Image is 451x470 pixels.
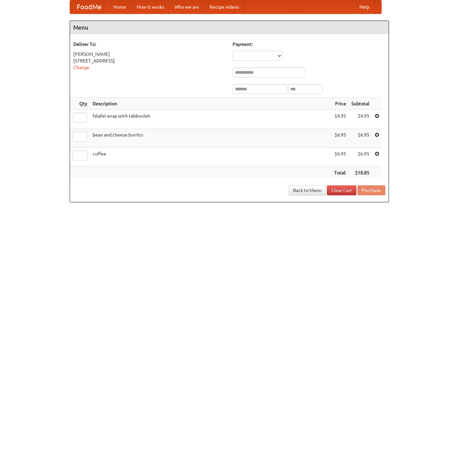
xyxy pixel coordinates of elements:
[90,129,332,148] td: bean and cheese burrito
[131,0,169,14] a: How it works
[332,129,349,148] td: $6.95
[357,185,385,195] button: Purchase
[349,167,372,179] th: $18.85
[90,110,332,129] td: falafel wrap with tabbouleh
[73,51,226,57] div: [PERSON_NAME]
[90,148,332,167] td: coffee
[349,148,372,167] td: $6.95
[108,0,131,14] a: Home
[233,41,385,47] h5: Payment:
[73,65,89,70] a: Change
[70,98,90,110] th: Qty
[332,148,349,167] td: $6.95
[349,110,372,129] td: $4.95
[70,21,389,34] h4: Menu
[73,41,226,47] h5: Deliver To:
[332,167,349,179] th: Total:
[332,98,349,110] th: Price
[289,185,326,195] a: Back to Menu
[327,185,356,195] a: Clear Cart
[204,0,244,14] a: Recipe videos
[169,0,204,14] a: Who we are
[349,98,372,110] th: Subtotal
[73,57,226,64] div: [STREET_ADDRESS]
[354,0,375,14] a: Help
[70,0,108,14] a: FoodMe
[90,98,332,110] th: Description
[349,129,372,148] td: $6.95
[332,110,349,129] td: $4.95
